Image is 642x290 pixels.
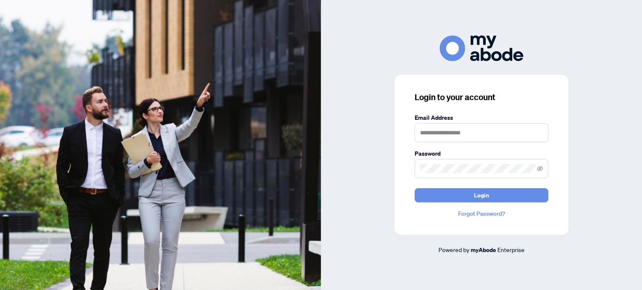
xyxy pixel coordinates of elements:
[497,246,525,253] span: Enterprise
[474,189,489,202] span: Login
[415,91,548,103] h3: Login to your account
[471,245,496,255] a: myAbode
[415,149,548,158] label: Password
[438,246,469,253] span: Powered by
[415,188,548,202] button: Login
[415,209,548,218] a: Forgot Password?
[537,166,543,171] span: eye-invisible
[415,113,548,122] label: Email Address
[440,35,523,61] img: ma-logo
